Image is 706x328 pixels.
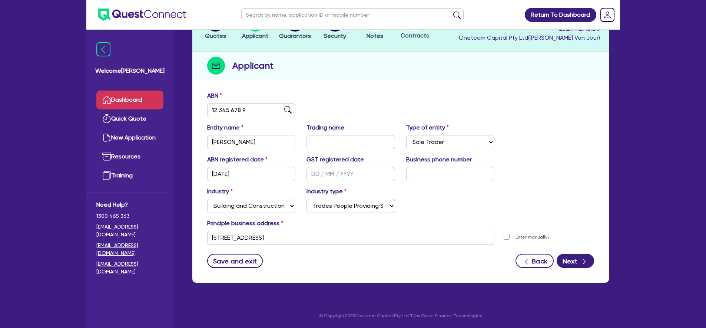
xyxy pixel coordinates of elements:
input: DD / MM / YYYY [207,167,296,181]
img: step-icon [207,57,225,75]
span: 1300 465 363 [96,212,163,220]
a: Quick Quote [96,109,163,128]
a: New Application [96,128,163,147]
a: [EMAIL_ADDRESS][DOMAIN_NAME] [96,242,163,257]
span: Guarantors [279,32,311,39]
label: Entity name [207,123,243,132]
a: Training [96,166,163,185]
button: Save and exit [207,254,263,268]
label: Enter manually? [516,234,550,241]
button: Next [557,254,594,268]
label: Trading name [306,123,344,132]
label: Type of entity [406,123,449,132]
label: Business phone number [406,155,472,164]
img: abn-lookup icon [284,106,292,114]
span: Quotes [205,32,226,39]
label: ABN registered date [207,155,268,164]
p: © Copyright 2025 Oneteam Capital Pty Ltd T/as Quest Finance Technologies [187,312,614,319]
h2: Applicant [232,59,274,72]
label: Industry [207,187,233,196]
label: Industry type [306,187,347,196]
span: Applicant [242,32,268,39]
a: Return To Dashboard [525,8,596,22]
button: Back [516,254,554,268]
span: Welcome [PERSON_NAME] [95,66,165,75]
img: new-application [102,133,111,142]
a: [EMAIL_ADDRESS][DOMAIN_NAME] [96,223,163,239]
span: Notes [367,32,383,39]
img: quick-quote [102,114,111,123]
input: DD / MM / YYYY [306,167,395,181]
a: Dashboard [96,91,163,109]
input: Search by name, application ID or mobile number... [241,8,464,21]
a: [EMAIL_ADDRESS][DOMAIN_NAME] [96,260,163,276]
img: resources [102,152,111,161]
label: Principle business address [207,219,283,228]
img: training [102,171,111,180]
label: GST registered date [306,155,364,164]
label: ABN [207,91,222,100]
span: Security [324,32,346,39]
img: icon-menu-close [96,42,110,56]
span: Need Help? [96,200,163,209]
a: Dropdown toggle [598,5,617,24]
a: Resources [96,147,163,166]
span: Oneteam Capital Pty Ltd ( [PERSON_NAME] Van Jour ) [459,34,600,41]
span: Contracts [401,32,429,39]
img: quest-connect-logo-blue [98,9,186,21]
